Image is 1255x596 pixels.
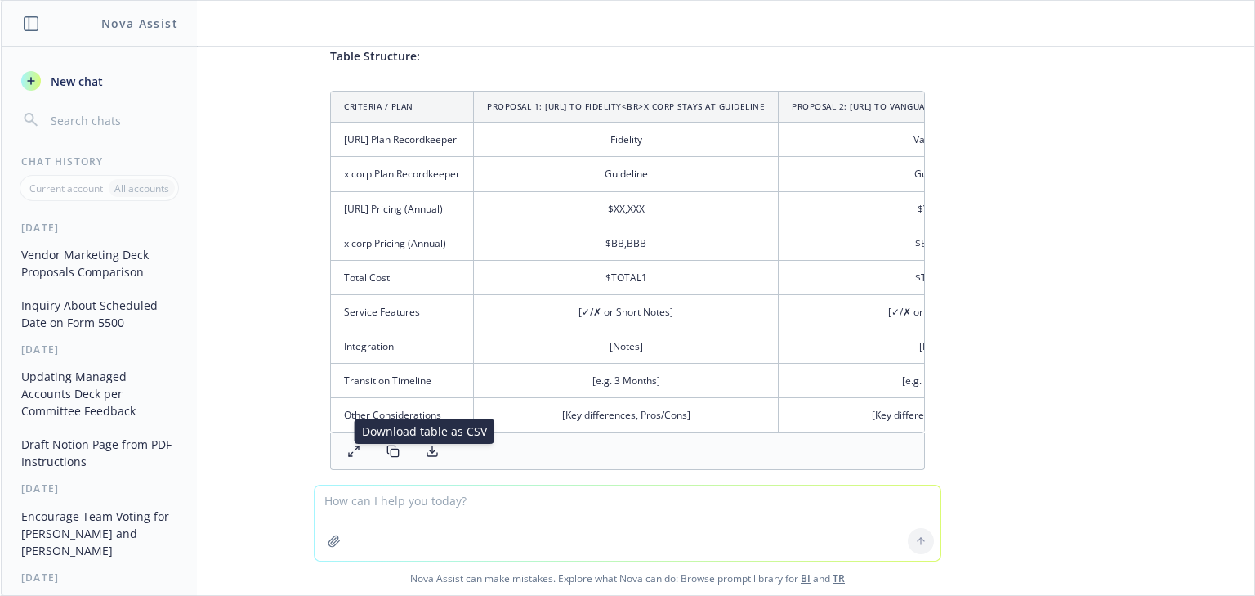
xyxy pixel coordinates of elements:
td: [URL] Pricing (Annual) [331,191,474,226]
td: [e.g. 3 Months] [474,364,779,398]
td: $BB,BBB [474,226,779,260]
input: Search chats [47,109,177,132]
div: Chat History [2,155,197,168]
td: Transition Timeline [331,364,474,398]
td: [Key differences, Pros/Cons] [474,398,779,432]
td: x corp Plan Recordkeeper [331,157,474,191]
td: $BB,BBB [779,226,1093,260]
td: Service Features [331,295,474,329]
td: [Notes] [779,329,1093,364]
th: Criteria / Plan [331,92,474,123]
td: [Key differences, Pros/Cons] [779,398,1093,432]
span: Table Structure: [330,48,420,64]
div: [DATE] [2,221,197,235]
td: [URL] Plan Recordkeeper [331,123,474,157]
h1: Nova Assist [101,15,178,32]
th: Proposal 2: [URL] to Vanguard <br> x corp stays at Guideline [779,92,1093,123]
td: $YY,YYY [779,191,1093,226]
td: $TOTAL1 [474,260,779,294]
button: Draft Notion Page from PDF Instructions [15,431,184,475]
td: Other Considerations [331,398,474,432]
p: Download table as CSV [362,423,487,440]
td: [Notes] [474,329,779,364]
td: Fidelity [474,123,779,157]
td: Integration [331,329,474,364]
a: TR [833,571,845,585]
td: Guideline [779,157,1093,191]
p: Current account [29,181,103,195]
button: Inquiry About Scheduled Date on Form 5500 [15,292,184,336]
td: Guideline [474,157,779,191]
div: [DATE] [2,571,197,585]
td: $XX,XXX [474,191,779,226]
button: Vendor Marketing Deck Proposals Comparison [15,241,184,285]
p: All accounts [114,181,169,195]
span: Nova Assist can make mistakes. Explore what Nova can do: Browse prompt library for and [7,562,1248,595]
td: [e.g. 4 Months] [779,364,1093,398]
div: [DATE] [2,343,197,356]
button: Encourage Team Voting for [PERSON_NAME] and [PERSON_NAME] [15,503,184,564]
td: x corp Pricing (Annual) [331,226,474,260]
button: Updating Managed Accounts Deck per Committee Feedback [15,363,184,424]
td: [✓/✗ or Short Notes] [779,295,1093,329]
th: Proposal 1: [URL] to Fidelity <br> x corp stays at Guideline [474,92,779,123]
td: Vanguard [779,123,1093,157]
td: [✓/✗ or Short Notes] [474,295,779,329]
a: BI [801,571,811,585]
td: Total Cost [331,260,474,294]
span: New chat [47,73,103,90]
td: $TOTAL2 [779,260,1093,294]
button: New chat [15,66,184,96]
div: [DATE] [2,482,197,495]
